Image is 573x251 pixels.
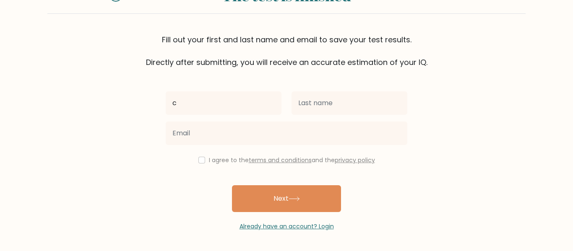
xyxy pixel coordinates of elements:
button: Next [232,185,341,212]
input: Last name [292,91,407,115]
div: Fill out your first and last name and email to save your test results. Directly after submitting,... [47,34,526,68]
input: Email [166,122,407,145]
a: Already have an account? Login [240,222,334,230]
a: privacy policy [335,156,375,164]
input: First name [166,91,281,115]
label: I agree to the and the [209,156,375,164]
a: terms and conditions [249,156,312,164]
